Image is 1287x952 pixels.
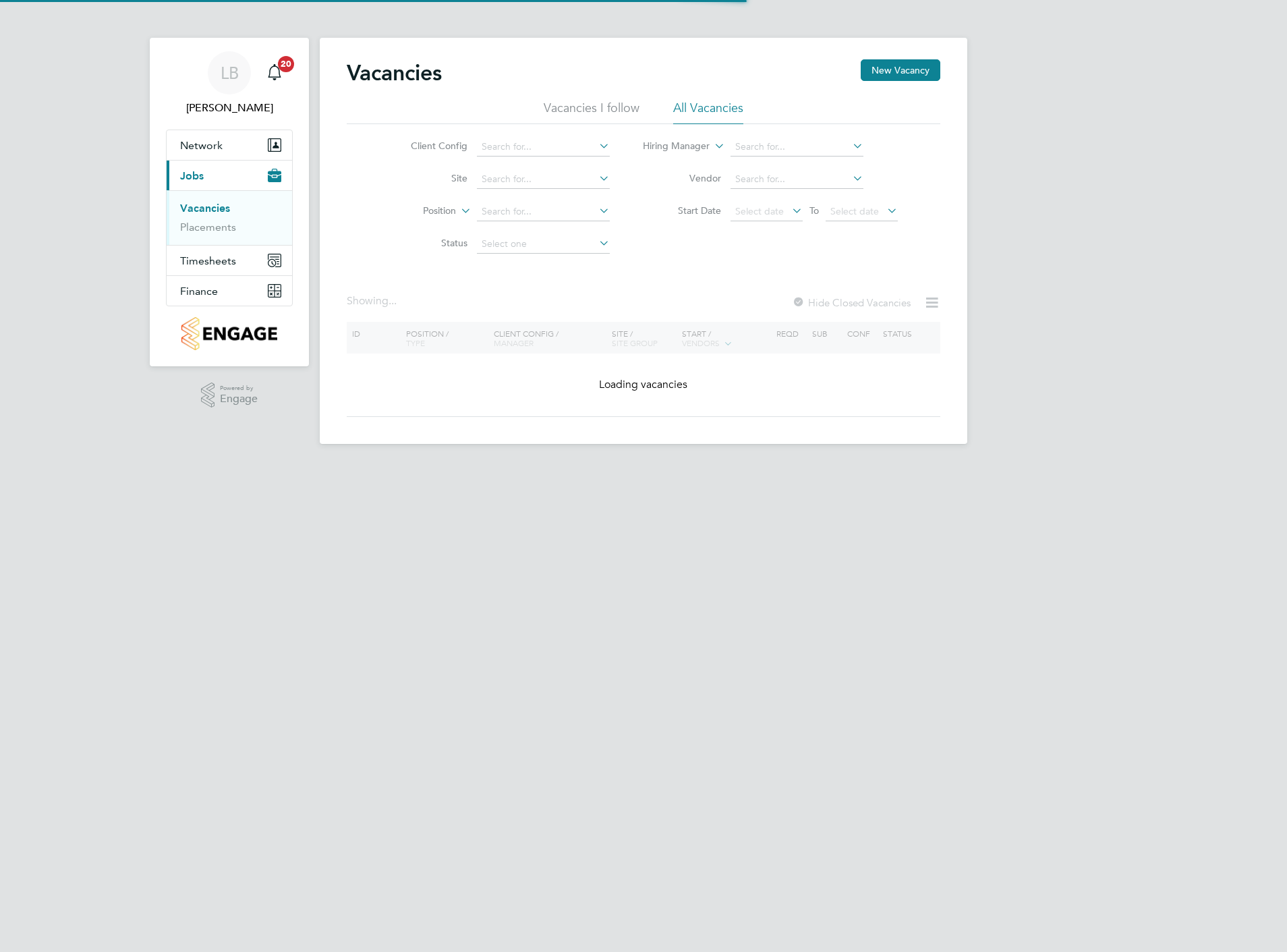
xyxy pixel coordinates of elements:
[180,202,230,215] a: Vacancies
[390,237,467,249] label: Status
[673,100,743,124] li: All Vacancies
[477,170,610,189] input: Search for...
[632,140,710,153] label: Hiring Manager
[643,172,721,184] label: Vendor
[278,56,294,72] span: 20
[389,294,397,308] span: ...
[167,130,292,160] button: Network
[221,64,239,82] span: LB
[180,139,223,152] span: Network
[477,235,610,254] input: Select one
[167,246,292,275] button: Timesheets
[805,202,823,219] span: To
[180,254,236,267] span: Timesheets
[150,38,309,366] nav: Main navigation
[731,138,863,157] input: Search for...
[167,190,292,245] div: Jobs
[347,59,442,86] h2: Vacancies
[167,161,292,190] button: Jobs
[220,393,258,405] span: Engage
[180,169,204,182] span: Jobs
[166,51,293,116] a: LB[PERSON_NAME]
[347,294,399,308] div: Showing
[643,204,721,217] label: Start Date
[830,205,879,217] span: Select date
[201,383,258,408] a: Powered byEngage
[390,140,467,152] label: Client Config
[180,285,218,298] span: Finance
[390,172,467,184] label: Site
[477,202,610,221] input: Search for...
[792,296,911,309] label: Hide Closed Vacancies
[261,51,288,94] a: 20
[731,170,863,189] input: Search for...
[544,100,639,124] li: Vacancies I follow
[220,383,258,394] span: Powered by
[378,204,456,218] label: Position
[167,276,292,306] button: Finance
[181,317,277,350] img: countryside-properties-logo-retina.png
[166,100,293,116] span: Liam Baird
[477,138,610,157] input: Search for...
[180,221,236,233] a: Placements
[166,317,293,350] a: Go to home page
[735,205,784,217] span: Select date
[861,59,940,81] button: New Vacancy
